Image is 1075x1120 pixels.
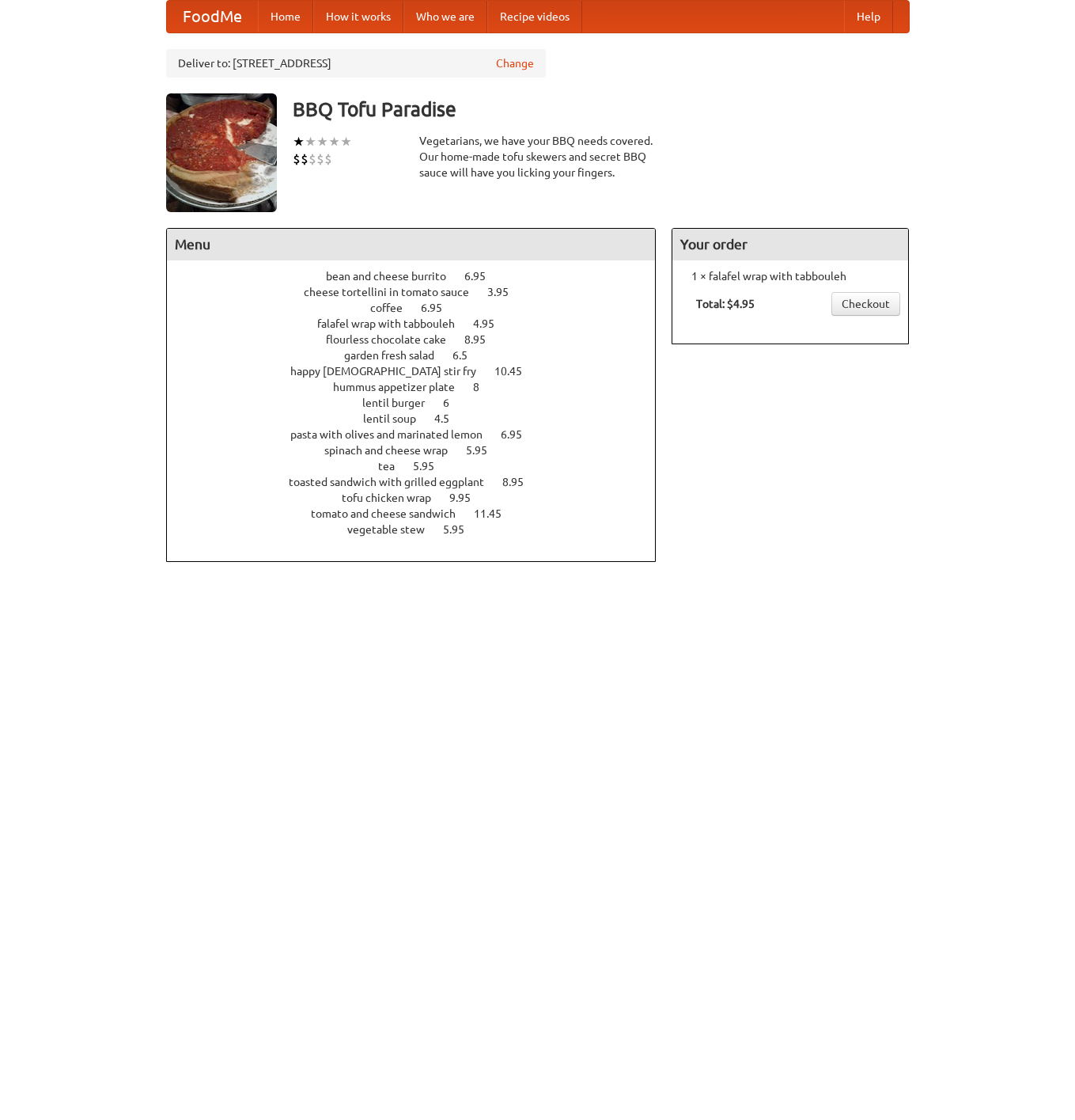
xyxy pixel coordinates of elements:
[443,523,480,536] span: 5.95
[333,381,471,393] span: hummus appetizer plate
[452,349,483,362] span: 6.5
[301,150,308,168] li: $
[167,1,258,32] a: FoodMe
[501,428,538,441] span: 6.95
[466,444,503,457] span: 5.95
[434,412,465,425] span: 4.5
[305,133,316,150] li: ★
[362,397,441,409] span: lentil burger
[680,268,900,284] li: 1 × falafel wrap with tabbouleh
[487,286,524,298] span: 3.95
[324,150,332,168] li: $
[370,302,471,314] a: coffee 6.95
[326,270,462,283] span: bean and cheese burrito
[326,333,515,346] a: flourless chocolate cake 8.95
[347,523,494,536] a: vegetable stew 5.95
[290,428,498,441] span: pasta with olives and marinated lemon
[340,133,352,150] li: ★
[362,397,479,409] a: lentil burger 6
[290,365,492,378] span: happy [DEMOGRAPHIC_DATA] stir fry
[831,292,900,316] a: Checkout
[311,507,471,520] span: tomato and cheese sandwich
[487,1,582,32] a: Recipe videos
[317,317,524,330] a: falafel wrap with tabbouleh 4.95
[293,133,305,150] li: ★
[167,229,656,260] h4: Menu
[304,286,538,298] a: cheese tortellini in tomato sauce 3.95
[289,476,500,488] span: toasted sandwich with grilled eggplant
[290,428,551,441] a: pasta with olives and marinated lemon 6.95
[464,333,502,346] span: 8.95
[326,333,462,346] span: flourless chocolate cake
[473,381,495,393] span: 8
[290,365,551,378] a: happy [DEMOGRAPHIC_DATA] stir fry 10.45
[502,476,539,488] span: 8.95
[370,302,418,314] span: coffee
[289,476,553,488] a: toasted sandwich with grilled eggplant 8.95
[474,507,517,520] span: 11.45
[166,49,546,78] div: Deliver to: [STREET_ADDRESS]
[419,133,657,180] div: Vegetarians, we have your BBQ needs covered. Our home-made tofu skewers and secret BBQ sauce will...
[443,397,465,409] span: 6
[696,298,755,310] b: Total: $4.95
[316,150,324,168] li: $
[258,1,313,32] a: Home
[166,93,277,212] img: angular.jpg
[342,492,500,504] a: tofu chicken wrap 9.95
[316,133,328,150] li: ★
[473,317,510,330] span: 4.95
[464,270,502,283] span: 6.95
[308,150,316,168] li: $
[421,302,458,314] span: 6.95
[344,349,450,362] span: garden fresh salad
[293,93,910,125] h3: BBQ Tofu Paradise
[324,444,517,457] a: spinach and cheese wrap 5.95
[403,1,487,32] a: Who we are
[496,55,534,71] a: Change
[494,365,538,378] span: 10.45
[304,286,485,298] span: cheese tortellini in tomato sauce
[347,523,441,536] span: vegetable stew
[449,492,486,504] span: 9.95
[293,150,301,168] li: $
[317,317,471,330] span: falafel wrap with tabbouleh
[844,1,893,32] a: Help
[328,133,340,150] li: ★
[333,381,509,393] a: hummus appetizer plate 8
[363,412,479,425] a: lentil soup 4.5
[672,229,908,260] h4: Your order
[413,460,450,473] span: 5.95
[311,507,531,520] a: tomato and cheese sandwich 11.45
[326,270,515,283] a: bean and cheese burrito 6.95
[378,460,411,473] span: tea
[324,444,464,457] span: spinach and cheese wrap
[342,492,447,504] span: tofu chicken wrap
[363,412,432,425] span: lentil soup
[378,460,464,473] a: tea 5.95
[313,1,403,32] a: How it works
[344,349,497,362] a: garden fresh salad 6.5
